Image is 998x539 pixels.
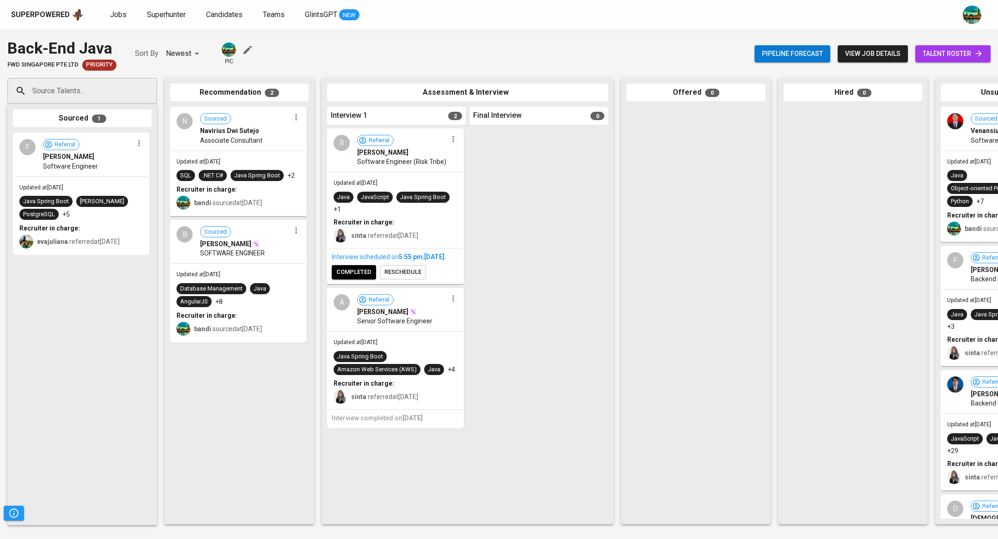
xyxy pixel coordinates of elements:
img: magic_wand.svg [252,240,260,248]
div: Database Management [180,285,243,293]
div: Java [951,310,963,319]
p: +7 [976,197,984,206]
b: Recruiter in charge: [176,312,237,319]
div: FReferral[PERSON_NAME]Software EngineerUpdated at[DATE]Java Spring Boot[PERSON_NAME]PostgreSQL+5R... [13,133,150,255]
span: completed [336,267,371,278]
span: referred at [DATE] [37,238,120,245]
span: 0 [857,89,871,97]
span: [DATE] [402,414,423,422]
p: +1 [334,205,341,214]
span: Updated at [DATE] [334,180,377,186]
span: Final Interview [473,110,522,121]
div: BSourced[PERSON_NAME]SOFTWARE ENGINEERUpdated at[DATE]Database ManagementJavaAngularJS+8Recruiter... [170,220,307,342]
div: R [334,135,350,151]
span: Superhunter [147,10,186,19]
button: reschedule [380,265,426,279]
div: AngularJS [180,297,208,306]
div: Java [337,193,350,202]
span: Referral [51,140,79,149]
span: 0 [590,112,604,120]
p: Newest [166,48,191,59]
b: Recruiter in charge: [176,186,237,193]
span: Teams [263,10,285,19]
b: evajuliana [37,238,68,245]
div: .NET C# [202,171,223,180]
span: referred at [DATE] [351,393,418,400]
div: JavaScript [361,193,389,202]
b: bandi [965,225,982,232]
span: [PERSON_NAME] [43,152,94,161]
p: +8 [215,297,223,306]
span: Updated at [DATE] [947,158,991,165]
img: app logo [72,8,84,22]
span: 2 [448,112,462,120]
span: Candidates [206,10,243,19]
span: Software Engineer [43,162,98,171]
b: sinta [965,349,980,357]
h6: Interview completed on [332,413,459,424]
img: eva@glints.com [19,235,33,248]
div: pic [221,42,237,66]
span: Updated at [DATE] [947,421,991,428]
p: +4 [448,365,455,374]
div: B [176,226,193,242]
span: Pipeline forecast [762,48,823,60]
div: PostgreSQL [23,210,55,219]
div: Newest [166,45,202,62]
button: Open [152,90,154,92]
span: reschedule [384,267,421,278]
div: Assessment & Interview [327,84,608,102]
span: GlintsGPT [305,10,337,19]
span: SOFTWARE ENGINEER [200,248,265,258]
span: Updated at [DATE] [947,297,991,303]
div: Back-End Java [7,37,116,60]
div: N [176,113,193,129]
span: Sourced [201,228,231,236]
div: F [947,252,963,268]
span: Software Engineer (Risk Tribe) [357,157,446,166]
p: +29 [947,446,958,455]
span: Interview 1 [331,110,367,121]
b: Recruiter in charge: [19,224,80,232]
span: Updated at [DATE] [176,271,220,278]
img: a5d44b89-0c59-4c54-99d0-a63b29d42bd3.jpg [963,6,981,24]
span: Updated at [DATE] [176,158,220,165]
div: Java Spring Boot [400,193,446,202]
img: sinta.windasari@glints.com [947,470,961,484]
div: AReferral[PERSON_NAME]Senior Software EngineerUpdated at[DATE]Java Spring BootAmazon Web Services... [327,288,464,428]
span: Updated at [DATE] [334,339,377,345]
p: +2 [287,171,295,180]
span: [DATE] [424,253,444,260]
div: Java Spring Boot [337,352,383,361]
p: +3 [947,322,955,331]
span: 2 [265,89,279,97]
div: New Job received from Demand Team [82,60,116,71]
img: sinta.windasari@glints.com [947,346,961,360]
span: 5:55 PM [399,253,423,260]
span: FWD Singapore Pte Ltd [7,61,79,69]
p: +5 [62,210,70,219]
div: A [334,294,350,310]
a: Teams [263,9,286,21]
b: Recruiter in charge: [334,218,394,226]
span: view job details [845,48,901,60]
img: magic_wand.svg [409,308,417,315]
b: bandi [194,325,211,333]
div: Sourced [13,109,152,127]
div: Superpowered [11,10,70,20]
span: Sourced [201,115,231,123]
div: RReferral[PERSON_NAME]Software Engineer (Risk Tribe)Updated at[DATE]JavaJavaScriptJava Spring Boo... [327,128,464,284]
b: sinta [965,473,980,481]
img: a5d44b89-0c59-4c54-99d0-a63b29d42bd3.jpg [947,222,961,236]
span: Priority [82,61,116,69]
div: SQL [180,171,191,180]
img: a5d44b89-0c59-4c54-99d0-a63b29d42bd3.jpg [222,42,236,57]
span: Updated at [DATE] [19,184,63,191]
div: D [947,501,963,517]
div: Offered [627,84,765,102]
div: NSourcedNavirius Dwi SutejoAssociate ConsultantUpdated at[DATE]SQL.NET C#Java Spring Boot+2Recrui... [170,107,307,216]
img: sinta.windasari@glints.com [334,229,347,242]
a: talent roster [915,45,991,62]
a: Candidates [206,9,244,21]
div: Recommendation [170,84,309,102]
